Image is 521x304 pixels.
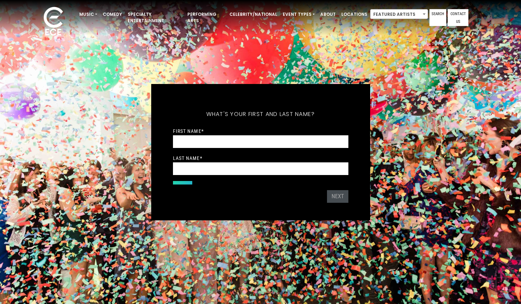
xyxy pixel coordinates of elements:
span: Featured Artists [370,9,428,19]
a: Performing Arts [185,8,227,27]
a: Event Types [280,8,318,20]
label: Last Name [173,155,202,161]
h5: What's your first and last name? [173,102,348,127]
a: Contact Us [448,9,468,26]
a: Specialty Entertainment [125,8,185,27]
label: First Name [173,128,204,134]
span: Featured Artists [370,9,428,19]
a: Music [76,8,100,20]
a: About [318,8,339,20]
a: Comedy [100,8,125,20]
a: Search [429,9,446,26]
img: ece_new_logo_whitev2-1.png [36,5,71,39]
a: Celebrity/National [227,8,280,20]
a: Locations [339,8,370,20]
